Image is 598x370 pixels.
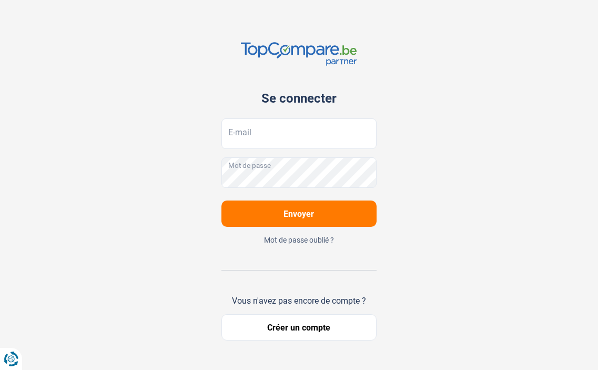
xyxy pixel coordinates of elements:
[221,314,377,341] button: Créer un compte
[221,235,377,245] button: Mot de passe oublié ?
[283,209,314,219] span: Envoyer
[221,201,377,227] button: Envoyer
[241,42,357,66] img: TopCompare.be
[221,91,377,106] div: Se connecter
[221,296,377,306] div: Vous n'avez pas encore de compte ?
